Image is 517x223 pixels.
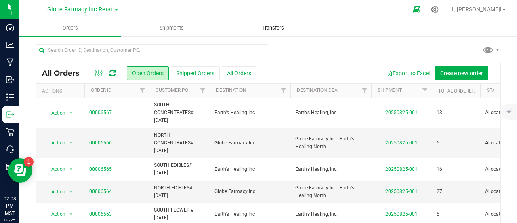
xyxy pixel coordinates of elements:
[44,186,66,198] span: Action
[437,139,439,147] span: 6
[6,163,14,171] inline-svg: Reports
[438,88,482,94] a: Total Orderlines
[121,19,222,36] a: Shipments
[66,164,76,175] span: select
[36,44,268,56] input: Search Order ID, Destination, Customer PO...
[295,210,366,218] span: Earth's Healing, Inc.
[385,140,418,146] a: 20250825-001
[154,161,205,177] span: SOUTH EDIBLES# [DATE]
[385,110,418,115] a: 20250825-001
[295,184,366,200] span: Globe Farmacy Inc - Earth's Healing North
[66,208,76,220] span: select
[44,137,66,149] span: Action
[171,66,220,80] button: Shipped Orders
[408,2,426,17] span: Open Ecommerce Menu
[6,110,14,119] inline-svg: Outbound
[295,166,366,173] span: Earth's Healing, Inc.
[154,101,205,125] span: SOUTH CONCENTRATES# [DATE]
[440,70,483,76] span: Create new order
[435,66,488,80] button: Create new order
[437,109,442,117] span: 13
[127,66,169,80] button: Open Orders
[24,157,34,167] iframe: Resource center unread badge
[437,188,442,195] span: 27
[418,84,432,98] a: Filter
[89,166,112,173] a: 00006565
[358,84,371,98] a: Filter
[89,139,112,147] a: 00006566
[430,6,440,13] div: Manage settings
[295,109,366,117] span: Earth's Healing, Inc.
[214,139,286,147] span: Globe Farmacy Inc
[297,87,338,93] a: Destination DBA
[91,87,111,93] a: Order ID
[89,188,112,195] a: 00006564
[42,69,88,78] span: All Orders
[6,58,14,66] inline-svg: Manufacturing
[196,84,210,98] a: Filter
[89,109,112,117] a: 00006567
[4,195,16,217] p: 02:08 PM MST
[216,87,246,93] a: Destination
[378,87,402,93] a: Shipment
[6,128,14,136] inline-svg: Retail
[222,19,324,36] a: Transfers
[6,145,14,153] inline-svg: Call Center
[154,184,205,200] span: NORTH EDIBLES# [DATE]
[89,210,112,218] a: 00006563
[136,84,149,98] a: Filter
[437,166,442,173] span: 16
[154,206,205,222] span: SOUTH FLOWER # [DATE]
[6,23,14,32] inline-svg: Dashboard
[6,93,14,101] inline-svg: Inventory
[4,217,16,223] p: 08/25
[8,158,32,183] iframe: Resource center
[19,19,121,36] a: Orders
[66,107,76,119] span: select
[156,87,188,93] a: Customer PO
[214,210,286,218] span: Earth's Healing Inc
[44,208,66,220] span: Action
[251,24,295,32] span: Transfers
[214,109,286,117] span: Earth's Healing Inc
[214,188,286,195] span: Globe Farmacy Inc
[52,24,89,32] span: Orders
[154,132,205,155] span: NORTH CONCENTRATES# [DATE]
[47,6,114,13] span: Globe Farmacy Inc Retail
[295,135,366,151] span: Globe Farmacy Inc - Earth's Healing North
[277,84,290,98] a: Filter
[437,210,439,218] span: 5
[385,211,418,217] a: 20250825-001
[214,166,286,173] span: Earth's Healing Inc
[44,107,66,119] span: Action
[42,88,81,94] div: Actions
[222,66,256,80] button: All Orders
[6,76,14,84] inline-svg: Inbound
[385,166,418,172] a: 20250825-001
[487,87,504,93] a: Status
[6,41,14,49] inline-svg: Analytics
[381,66,435,80] button: Export to Excel
[44,164,66,175] span: Action
[66,186,76,198] span: select
[449,6,502,13] span: Hi, [PERSON_NAME]!
[66,137,76,149] span: select
[149,24,195,32] span: Shipments
[385,189,418,194] a: 20250825-001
